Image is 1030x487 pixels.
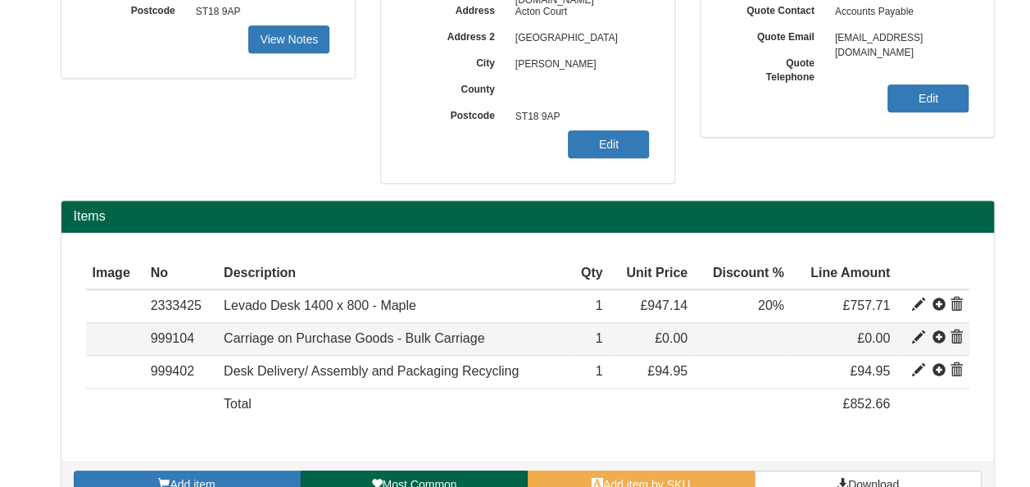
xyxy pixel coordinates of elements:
[596,331,603,345] span: 1
[406,25,507,44] label: Address 2
[725,25,827,44] label: Quote Email
[596,298,603,312] span: 1
[248,25,329,53] a: View Notes
[725,52,827,84] label: Quote Telephone
[224,298,416,312] span: Levado Desk 1400 x 800 - Maple
[568,130,649,158] a: Edit
[842,298,890,312] span: £757.71
[694,257,791,290] th: Discount %
[86,257,144,290] th: Image
[406,78,507,97] label: County
[217,389,569,421] td: Total
[144,323,217,356] td: 999104
[144,356,217,389] td: 999402
[224,364,519,378] span: Desk Delivery/ Assembly and Packaging Recycling
[224,331,484,345] span: Carriage on Purchase Goods - Bulk Carriage
[758,298,784,312] span: 20%
[827,25,969,52] span: [EMAIL_ADDRESS][DOMAIN_NAME]
[640,298,687,312] span: £947.14
[74,209,982,224] h2: Items
[507,25,650,52] span: [GEOGRAPHIC_DATA]
[596,364,603,378] span: 1
[217,257,569,290] th: Description
[507,52,650,78] span: [PERSON_NAME]
[609,257,694,290] th: Unit Price
[647,364,687,378] span: £94.95
[144,289,217,322] td: 2333425
[791,257,896,290] th: Line Amount
[144,257,217,290] th: No
[655,331,687,345] span: £0.00
[887,84,969,112] a: Edit
[507,104,650,130] span: ST18 9AP
[857,331,890,345] span: £0.00
[406,52,507,71] label: City
[842,397,890,411] span: £852.66
[850,364,890,378] span: £94.95
[569,257,610,290] th: Qty
[406,104,507,123] label: Postcode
